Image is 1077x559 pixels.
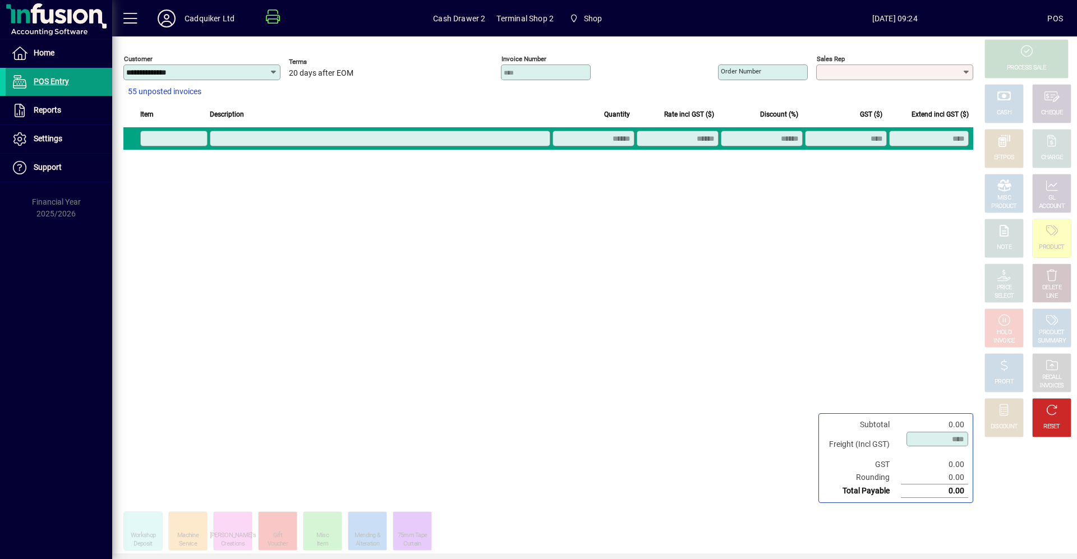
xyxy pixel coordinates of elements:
[177,532,199,540] div: Machine
[356,540,379,548] div: Alteration
[268,540,288,548] div: Voucher
[565,8,606,29] span: Shop
[210,532,256,540] div: [PERSON_NAME]'s
[817,55,845,63] mat-label: Sales rep
[1043,423,1060,431] div: RESET
[997,109,1011,117] div: CASH
[1046,292,1057,301] div: LINE
[991,423,1018,431] div: DISCOUNT
[179,540,197,548] div: Service
[997,194,1011,202] div: MISC
[355,532,381,540] div: Mending &
[994,154,1015,162] div: EFTPOS
[997,329,1011,337] div: HOLD
[34,77,69,86] span: POS Entry
[501,55,546,63] mat-label: Invoice number
[1041,109,1062,117] div: CHEQUE
[664,108,714,121] span: Rate incl GST ($)
[1039,243,1064,252] div: PRODUCT
[1042,284,1061,292] div: DELETE
[6,125,112,153] a: Settings
[860,108,882,121] span: GST ($)
[993,337,1014,345] div: INVOICE
[823,484,901,498] td: Total Payable
[210,108,244,121] span: Description
[289,58,356,66] span: Terms
[823,471,901,484] td: Rounding
[1041,154,1063,162] div: CHARGE
[995,378,1014,386] div: PROFIT
[398,532,427,540] div: 75mm Tape
[134,540,152,548] div: Deposit
[995,292,1014,301] div: SELECT
[34,105,61,114] span: Reports
[1042,373,1062,382] div: RECALL
[123,82,206,102] button: 55 unposted invoices
[317,540,328,548] div: Item
[901,471,968,484] td: 0.00
[901,458,968,471] td: 0.00
[823,418,901,431] td: Subtotal
[433,10,485,27] span: Cash Drawer 2
[140,108,154,121] span: Item
[1047,10,1063,27] div: POS
[128,86,201,98] span: 55 unposted invoices
[901,418,968,431] td: 0.00
[901,484,968,498] td: 0.00
[912,108,969,121] span: Extend incl GST ($)
[6,39,112,67] a: Home
[34,48,54,57] span: Home
[149,8,185,29] button: Profile
[316,532,329,540] div: Misc
[742,10,1047,27] span: [DATE] 09:24
[604,108,630,121] span: Quantity
[584,10,602,27] span: Shop
[6,154,112,182] a: Support
[124,55,153,63] mat-label: Customer
[823,458,901,471] td: GST
[1039,202,1065,211] div: ACCOUNT
[1048,194,1056,202] div: GL
[496,10,554,27] span: Terminal Shop 2
[1007,64,1046,72] div: PROCESS SALE
[823,431,901,458] td: Freight (Incl GST)
[273,532,282,540] div: Gift
[997,284,1012,292] div: PRICE
[6,96,112,124] a: Reports
[997,243,1011,252] div: NOTE
[1038,337,1066,345] div: SUMMARY
[185,10,234,27] div: Cadquiker Ltd
[221,540,245,548] div: Creations
[403,540,421,548] div: Curtain
[289,69,353,78] span: 20 days after EOM
[991,202,1016,211] div: PRODUCT
[34,134,62,143] span: Settings
[1039,329,1064,337] div: PRODUCT
[760,108,798,121] span: Discount (%)
[34,163,62,172] span: Support
[1039,382,1064,390] div: INVOICES
[131,532,155,540] div: Workshop
[721,67,761,75] mat-label: Order number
